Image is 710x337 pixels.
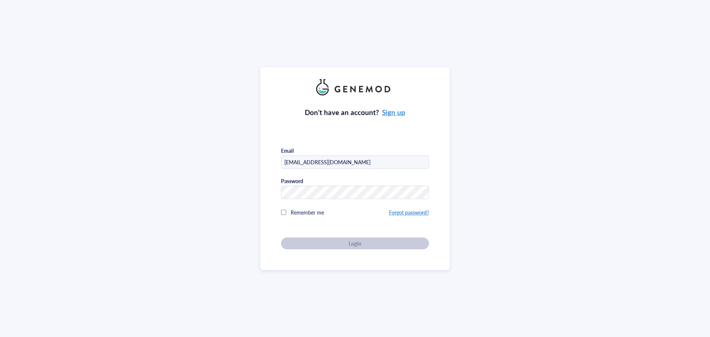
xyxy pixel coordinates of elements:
div: Password [281,178,303,184]
a: Forgot password? [389,209,429,216]
div: Don’t have an account? [305,107,406,118]
img: genemod_logo_light-BcqUzbGq.png [316,79,394,95]
a: Sign up [382,107,405,117]
span: Remember me [291,209,324,216]
div: Email [281,147,294,154]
